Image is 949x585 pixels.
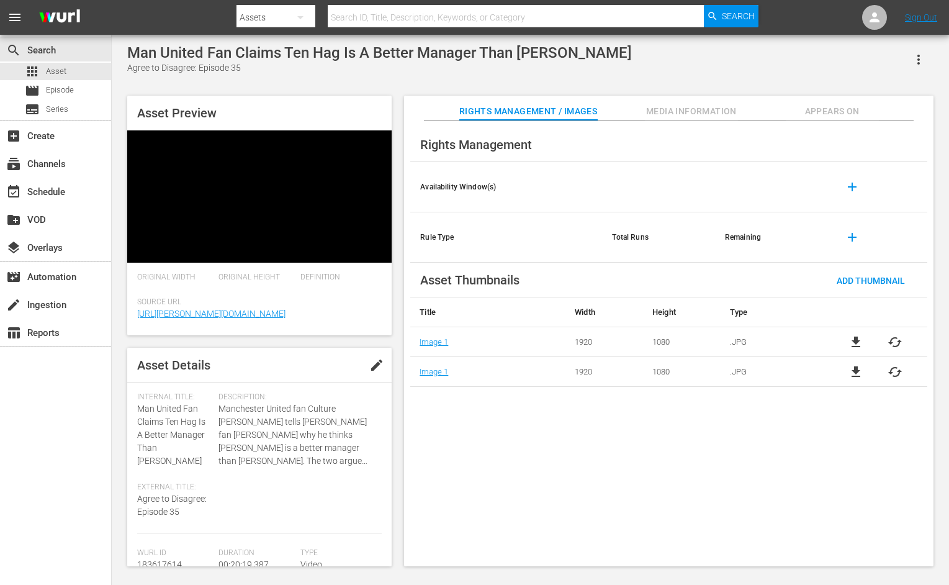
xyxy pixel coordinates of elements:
[46,103,68,116] span: Series
[420,137,532,152] span: Rights Management
[715,212,827,263] th: Remaining
[837,222,867,252] button: add
[137,392,212,402] span: Internal Title:
[137,404,205,466] span: Man United Fan Claims Ten Hag Is A Better Manager Than [PERSON_NAME]
[6,212,21,227] span: VOD
[905,12,937,22] a: Sign Out
[46,84,74,96] span: Episode
[369,358,384,373] span: edit
[25,102,40,117] span: Series
[410,297,565,327] th: Title
[722,5,755,27] span: Search
[827,276,915,286] span: Add Thumbnail
[362,350,392,380] button: edit
[218,548,294,558] span: Duration
[137,483,212,492] span: External Title:
[645,104,738,119] span: Media Information
[721,297,824,327] th: Type
[420,337,448,347] a: Image 1
[786,104,879,119] span: Appears On
[218,273,294,283] span: Original Height
[137,494,207,517] span: Agree to Disagree: Episode 35
[643,327,721,357] td: 1080
[30,3,89,32] img: ans4CAIJ8jUAAAAAAAAAAAAAAAAAAAAAAAAgQb4GAAAAAAAAAAAAAAAAAAAAAAAAJMjXAAAAAAAAAAAAAAAAAAAAAAAAgAT5G...
[137,309,286,319] a: [URL][PERSON_NAME][DOMAIN_NAME]
[300,560,322,569] span: Video
[459,104,597,119] span: Rights Management / Images
[420,273,519,288] span: Asset Thumbnails
[6,156,21,171] span: Channels
[46,65,66,78] span: Asset
[721,357,824,387] td: .JPG
[25,64,40,79] span: Asset
[848,335,863,350] a: file_download
[137,358,210,373] span: Asset Details
[6,270,21,284] span: Automation
[827,269,915,291] button: Add Thumbnail
[137,297,376,307] span: Source Url
[837,172,867,202] button: add
[721,327,824,357] td: .JPG
[845,230,860,245] span: add
[643,357,721,387] td: 1080
[704,5,758,27] button: Search
[848,365,863,379] a: file_download
[6,129,21,143] span: Create
[6,184,21,199] span: Schedule
[410,212,602,263] th: Rule Type
[218,560,269,569] span: 00:20:19.387
[6,325,21,340] span: Reports
[137,273,212,283] span: Original Width
[137,548,212,558] span: Wurl Id
[127,61,632,75] div: Agree to Disagree: Episode 35
[218,392,376,402] span: Description:
[565,327,643,357] td: 1920
[888,365,902,379] button: cached
[6,297,21,312] span: Ingestion
[300,548,376,558] span: Type
[218,402,376,468] span: Manchester United fan Culture [PERSON_NAME] tells [PERSON_NAME] fan [PERSON_NAME] why he thinks [...
[602,212,714,263] th: Total Runs
[25,83,40,98] span: Episode
[6,43,21,58] span: Search
[565,357,643,387] td: 1920
[643,297,721,327] th: Height
[137,106,217,120] span: Asset Preview
[137,560,182,569] span: 183617614
[300,273,376,283] span: Definition
[420,367,448,376] a: Image 1
[888,335,902,350] button: cached
[6,240,21,255] span: Overlays
[845,179,860,194] span: add
[127,44,632,61] div: Man United Fan Claims Ten Hag Is A Better Manager Than [PERSON_NAME]
[7,10,22,25] span: menu
[410,162,602,212] th: Availability Window(s)
[565,297,643,327] th: Width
